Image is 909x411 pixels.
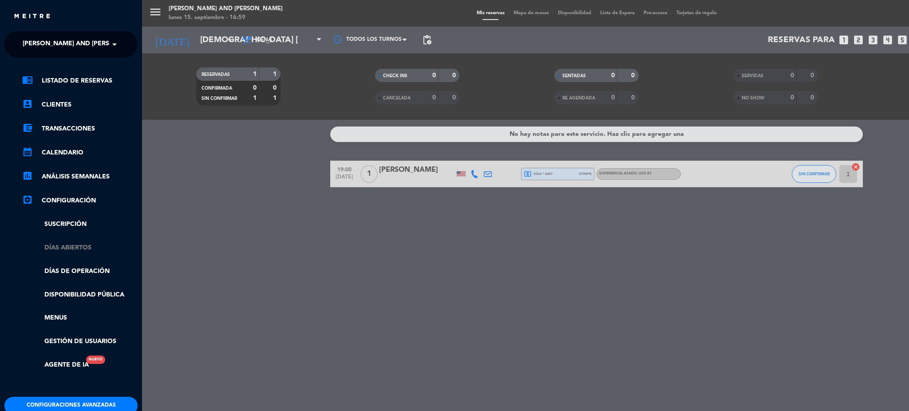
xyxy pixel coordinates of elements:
a: Días de Operación [22,266,138,277]
span: [PERSON_NAME] and [PERSON_NAME] [23,35,143,54]
i: calendar_month [22,146,33,157]
a: Configuración [22,195,138,206]
a: Disponibilidad pública [22,290,138,300]
a: Menus [22,313,138,323]
i: settings_applications [22,194,33,205]
a: assessmentANÁLISIS SEMANALES [22,171,138,182]
a: account_balance_walletTransacciones [22,123,138,134]
a: Agente de IANuevo [22,360,89,370]
a: calendar_monthCalendario [22,147,138,158]
a: Gestión de usuarios [22,336,138,347]
i: account_balance_wallet [22,123,33,133]
a: account_boxClientes [22,99,138,110]
a: chrome_reader_modeListado de Reservas [22,75,138,86]
i: assessment [22,170,33,181]
a: Suscripción [22,219,138,229]
i: account_box [22,99,33,109]
div: Nuevo [86,356,105,364]
a: Días abiertos [22,243,138,253]
i: chrome_reader_mode [22,75,33,85]
img: MEITRE [13,13,51,20]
